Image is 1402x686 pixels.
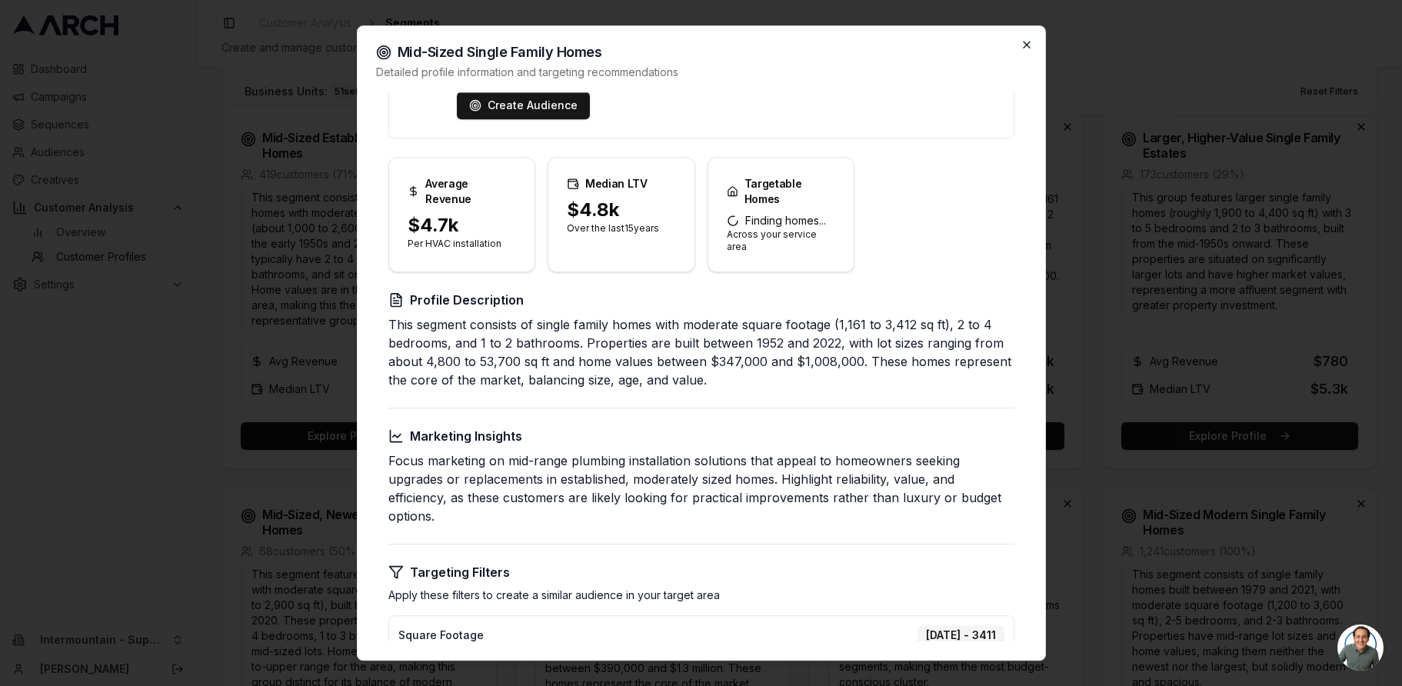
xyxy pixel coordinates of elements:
p: Across your service area [727,228,836,253]
button: Create Audience [457,92,590,119]
h3: Profile Description [388,291,1014,309]
p: This segment consists of single family homes with moderate square footage (1,161 to 3,412 sq ft),... [388,315,1014,389]
p: Detailed profile information and targeting recommendations [376,65,1027,80]
p: Over the last 15 years [567,222,676,235]
div: Median LTV [567,176,676,191]
p: Per HVAC installation [408,238,517,250]
span: Square Footage [398,628,484,643]
div: [DATE] - 3411 [917,625,1004,645]
div: $4.7k [408,213,517,238]
h3: Marketing Insights [388,427,1014,445]
a: Create Audience [469,98,578,113]
p: Apply these filters to create a similar audience in your target area [388,588,1014,603]
p: Focus marketing on mid-range plumbing installation solutions that appeal to homeowners seeking up... [388,451,1014,525]
div: $4.8k [567,198,676,222]
div: Average Revenue [408,176,517,207]
h2: Mid-Sized Single Family Homes [376,45,1027,60]
div: Targetable Homes [727,176,836,207]
span: Finding homes... [727,213,836,228]
h3: Targeting Filters [388,563,1014,581]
